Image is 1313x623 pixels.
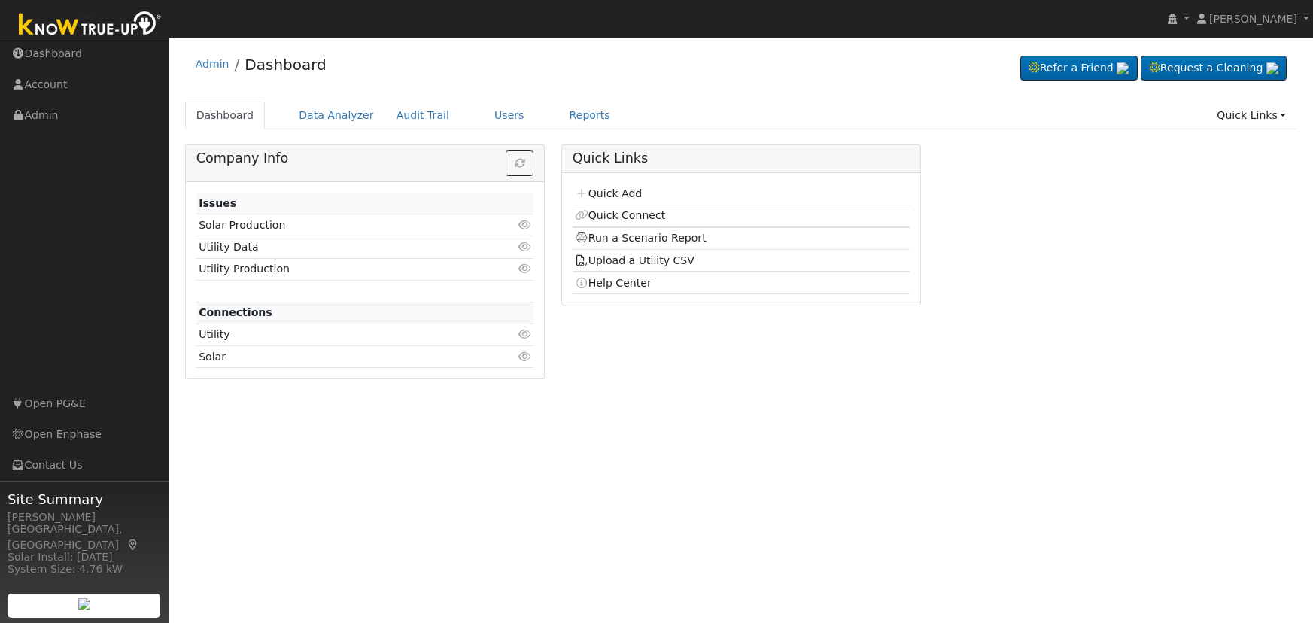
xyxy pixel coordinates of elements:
td: Solar [196,346,479,368]
img: retrieve [1266,62,1278,74]
a: Help Center [575,277,652,289]
a: Data Analyzer [287,102,385,129]
a: Dashboard [245,56,327,74]
a: Quick Add [575,187,642,199]
td: Utility Production [196,258,479,280]
strong: Connections [199,306,272,318]
a: Quick Connect [575,209,665,221]
a: Map [126,539,140,551]
a: Admin [196,58,229,70]
td: Utility Data [196,236,479,258]
i: Click to view [518,329,531,339]
i: Click to view [518,242,531,252]
a: Quick Links [1205,102,1297,129]
div: [PERSON_NAME] [8,509,161,525]
a: Users [483,102,536,129]
h5: Quick Links [573,150,910,166]
a: Reports [558,102,622,129]
img: Know True-Up [11,8,169,42]
a: Run a Scenario Report [575,232,707,244]
div: System Size: 4.76 kW [8,561,161,577]
strong: Issues [199,197,236,209]
td: Utility [196,324,479,345]
a: Upload a Utility CSV [575,254,694,266]
img: retrieve [1117,62,1129,74]
span: [PERSON_NAME] [1209,13,1297,25]
img: retrieve [78,598,90,610]
i: Click to view [518,220,531,230]
i: Click to view [518,351,531,362]
i: Click to view [518,263,531,274]
a: Audit Trail [385,102,460,129]
a: Dashboard [185,102,266,129]
td: Solar Production [196,214,479,236]
h5: Company Info [196,150,534,166]
span: Site Summary [8,489,161,509]
a: Refer a Friend [1020,56,1138,81]
a: Request a Cleaning [1141,56,1287,81]
div: [GEOGRAPHIC_DATA], [GEOGRAPHIC_DATA] [8,521,161,553]
div: Solar Install: [DATE] [8,549,161,565]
